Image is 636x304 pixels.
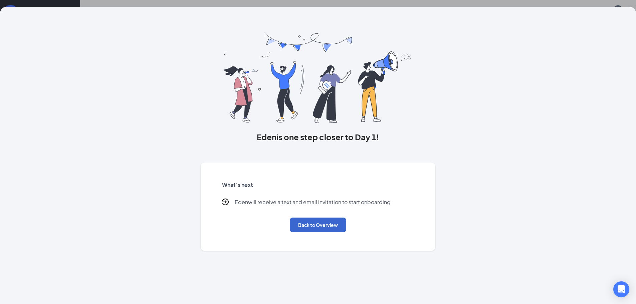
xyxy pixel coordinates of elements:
h5: What’s next [222,181,414,189]
p: Eden will receive a text and email invitation to start onboarding [235,199,391,207]
h3: Eden is one step closer to Day 1! [201,131,436,142]
div: Open Intercom Messenger [613,281,629,297]
img: you are all set [224,33,412,123]
button: Back to Overview [290,218,346,232]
